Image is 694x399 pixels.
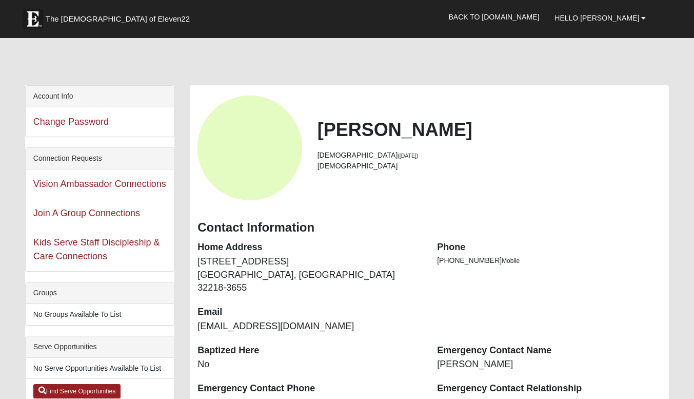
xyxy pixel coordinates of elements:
[441,4,547,30] a: Back to [DOMAIN_NAME]
[318,161,662,172] li: [DEMOGRAPHIC_DATA]
[33,208,140,218] a: Join A Group Connections
[26,282,174,304] div: Groups
[318,150,662,161] li: [DEMOGRAPHIC_DATA]
[197,320,422,333] dd: [EMAIL_ADDRESS][DOMAIN_NAME]
[33,384,121,398] a: Find Serve Opportunities
[26,86,174,107] div: Account Info
[554,14,639,22] span: Hello [PERSON_NAME]
[502,257,520,264] span: Mobile
[17,4,223,29] a: The [DEMOGRAPHIC_DATA] of Eleven22
[26,358,174,379] li: No Serve Opportunities Available To List
[318,119,662,141] h2: [PERSON_NAME]
[197,241,422,254] dt: Home Address
[26,148,174,169] div: Connection Requests
[437,241,661,254] dt: Phone
[197,255,422,295] dd: [STREET_ADDRESS] [GEOGRAPHIC_DATA], [GEOGRAPHIC_DATA] 32218-3655
[398,153,418,159] small: ([DATE])
[33,237,160,261] a: Kids Serve Staff Discipleship & Care Connections
[437,344,661,357] dt: Emergency Contact Name
[197,96,302,200] a: View Fullsize Photo
[437,255,661,266] li: [PHONE_NUMBER]
[26,336,174,358] div: Serve Opportunities
[46,14,190,24] span: The [DEMOGRAPHIC_DATA] of Eleven22
[23,9,43,29] img: Eleven22 logo
[197,358,422,371] dd: No
[437,382,661,395] dt: Emergency Contact Relationship
[33,117,109,127] a: Change Password
[437,358,661,371] dd: [PERSON_NAME]
[26,304,174,325] li: No Groups Available To List
[197,220,661,235] h3: Contact Information
[547,5,653,31] a: Hello [PERSON_NAME]
[197,382,422,395] dt: Emergency Contact Phone
[197,306,422,319] dt: Email
[33,179,166,189] a: Vision Ambassador Connections
[197,344,422,357] dt: Baptized Here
